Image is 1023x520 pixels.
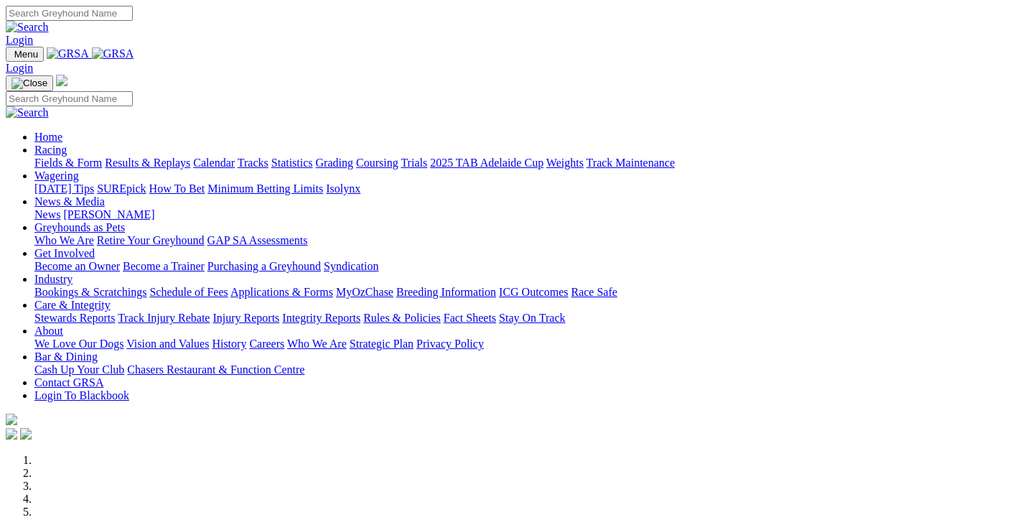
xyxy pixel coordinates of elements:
a: Industry [34,273,73,285]
a: Statistics [271,157,313,169]
img: facebook.svg [6,428,17,440]
a: Tracks [238,157,268,169]
a: Careers [249,338,284,350]
a: Track Injury Rebate [118,312,210,324]
a: Isolynx [326,182,360,195]
a: Weights [546,157,584,169]
a: About [34,325,63,337]
button: Toggle navigation [6,75,53,91]
a: Who We Are [287,338,347,350]
div: Care & Integrity [34,312,1017,325]
a: Trials [401,157,427,169]
a: Purchasing a Greyhound [207,260,321,272]
input: Search [6,6,133,21]
img: logo-grsa-white.png [56,75,67,86]
a: Stewards Reports [34,312,115,324]
a: Privacy Policy [416,338,484,350]
img: Close [11,78,47,89]
img: twitter.svg [20,428,32,440]
div: Industry [34,286,1017,299]
a: Results & Replays [105,157,190,169]
a: Greyhounds as Pets [34,221,125,233]
a: Coursing [356,157,398,169]
img: GRSA [92,47,134,60]
a: Racing [34,144,67,156]
a: Integrity Reports [282,312,360,324]
a: Stay On Track [499,312,565,324]
a: Schedule of Fees [149,286,228,298]
a: Breeding Information [396,286,496,298]
a: Login [6,62,33,74]
a: Track Maintenance [587,157,675,169]
div: Racing [34,157,1017,170]
a: [DATE] Tips [34,182,94,195]
a: Syndication [324,260,378,272]
a: We Love Our Dogs [34,338,123,350]
div: Greyhounds as Pets [34,234,1017,247]
img: Search [6,106,49,119]
a: Bookings & Scratchings [34,286,146,298]
a: Applications & Forms [230,286,333,298]
a: Home [34,131,62,143]
div: About [34,338,1017,350]
a: GAP SA Assessments [207,234,308,246]
a: Bar & Dining [34,350,98,363]
a: Injury Reports [212,312,279,324]
a: Calendar [193,157,235,169]
a: MyOzChase [336,286,393,298]
a: Grading [316,157,353,169]
img: logo-grsa-white.png [6,414,17,425]
a: Care & Integrity [34,299,111,311]
a: Retire Your Greyhound [97,234,205,246]
a: Get Involved [34,247,95,259]
a: Wagering [34,170,79,182]
a: News & Media [34,195,105,208]
img: GRSA [47,47,89,60]
img: Search [6,21,49,34]
div: Wagering [34,182,1017,195]
div: News & Media [34,208,1017,221]
a: Become an Owner [34,260,120,272]
a: Login [6,34,33,46]
a: ICG Outcomes [499,286,568,298]
a: Fact Sheets [444,312,496,324]
div: Get Involved [34,260,1017,273]
a: News [34,208,60,220]
a: Login To Blackbook [34,389,129,401]
a: Become a Trainer [123,260,205,272]
a: Minimum Betting Limits [207,182,323,195]
div: Bar & Dining [34,363,1017,376]
a: Chasers Restaurant & Function Centre [127,363,304,376]
a: Vision and Values [126,338,209,350]
a: Fields & Form [34,157,102,169]
a: Who We Are [34,234,94,246]
button: Toggle navigation [6,47,44,62]
a: Race Safe [571,286,617,298]
a: 2025 TAB Adelaide Cup [430,157,543,169]
input: Search [6,91,133,106]
span: Menu [14,49,38,60]
a: Contact GRSA [34,376,103,389]
a: [PERSON_NAME] [63,208,154,220]
a: Rules & Policies [363,312,441,324]
a: Cash Up Your Club [34,363,124,376]
a: Strategic Plan [350,338,414,350]
a: History [212,338,246,350]
a: SUREpick [97,182,146,195]
a: How To Bet [149,182,205,195]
